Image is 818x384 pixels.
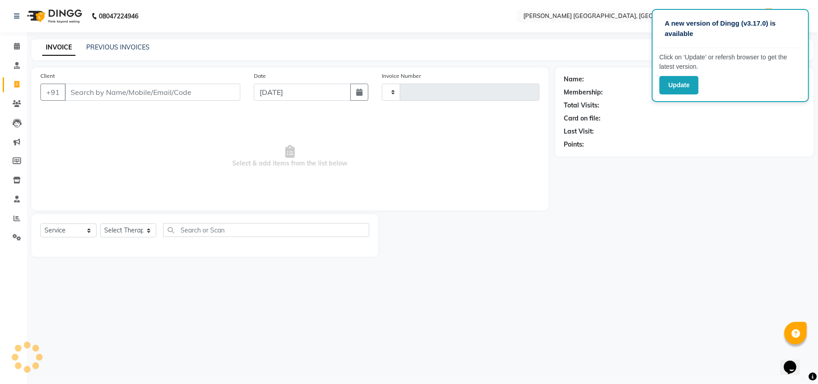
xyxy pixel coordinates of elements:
label: Date [254,72,266,80]
label: Client [40,72,55,80]
p: A new version of Dingg (v3.17.0) is available [665,18,796,39]
div: Name: [564,75,584,84]
input: Search by Name/Mobile/Email/Code [65,84,240,101]
img: logo [23,4,84,29]
div: Membership: [564,88,603,97]
div: Points: [564,140,584,149]
b: 08047224946 [99,4,138,29]
button: Update [659,76,699,94]
div: Total Visits: [564,101,600,110]
a: PREVIOUS INVOICES [86,43,150,51]
span: Select & add items from the list below [40,112,539,201]
iframe: chat widget [780,348,809,375]
a: INVOICE [42,40,75,56]
button: +91 [40,84,66,101]
img: Admin [761,8,777,24]
input: Search or Scan [163,223,369,237]
p: Click on ‘Update’ or refersh browser to get the latest version. [659,53,801,71]
label: Invoice Number [382,72,421,80]
div: Last Visit: [564,127,594,136]
div: Card on file: [564,114,601,123]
